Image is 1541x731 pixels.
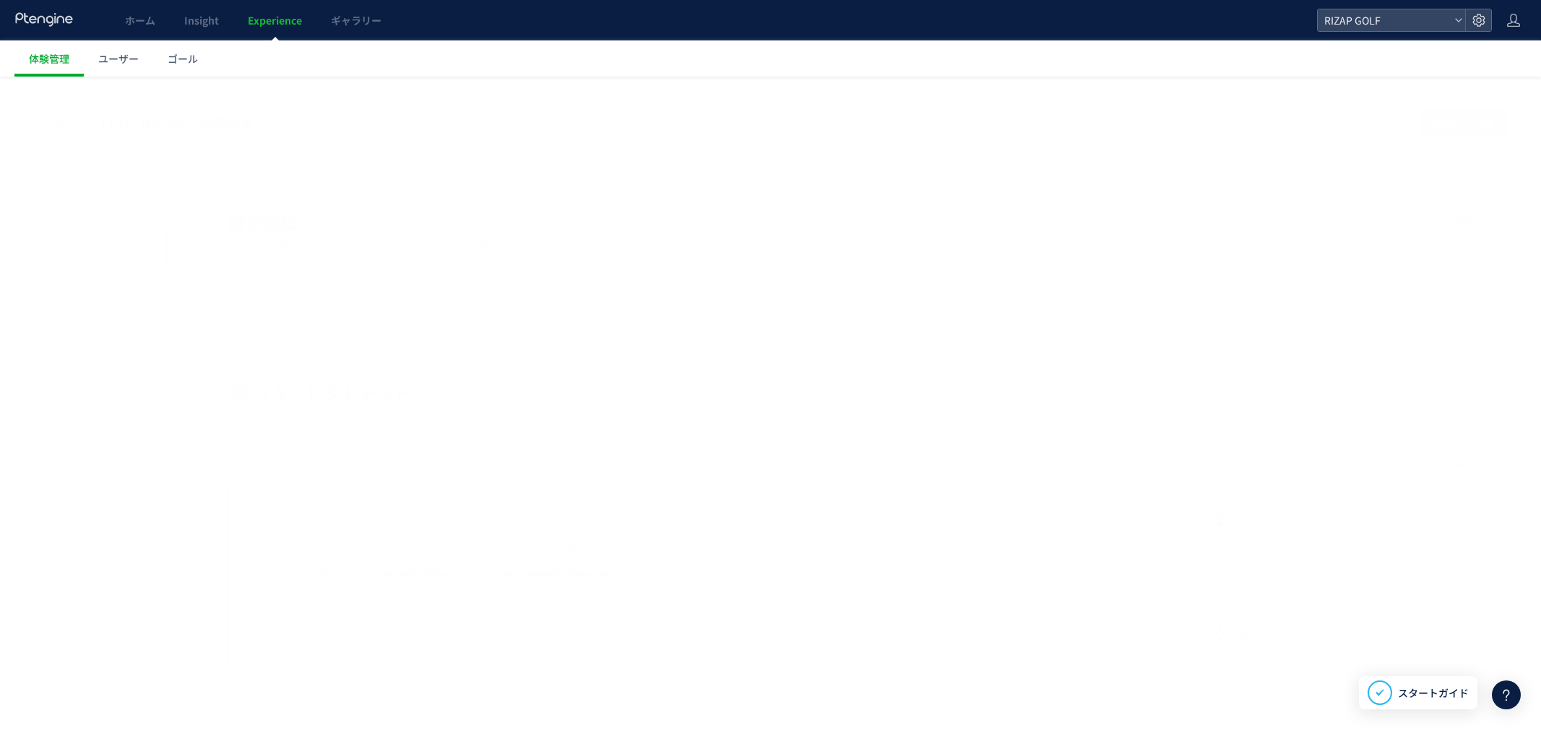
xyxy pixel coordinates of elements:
[98,51,139,66] span: ユーザー
[125,13,155,27] span: ホーム
[1320,9,1449,31] span: RIZAP GOLF
[29,51,69,66] span: 体験管理
[248,13,302,27] span: Experience
[331,13,381,27] span: ギャラリー
[1398,685,1469,701] span: スタートガイド
[184,13,219,27] span: Insight
[168,51,198,66] span: ゴール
